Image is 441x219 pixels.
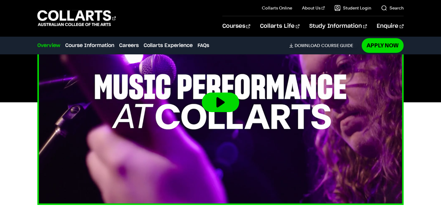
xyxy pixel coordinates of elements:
[334,5,371,11] a: Student Login
[119,42,139,49] a: Careers
[362,38,404,53] a: Apply Now
[37,42,60,49] a: Overview
[262,5,292,11] a: Collarts Online
[295,43,320,48] span: Download
[381,5,404,11] a: Search
[302,5,325,11] a: About Us
[144,42,193,49] a: Collarts Experience
[260,16,300,36] a: Collarts Life
[222,16,250,36] a: Courses
[65,42,114,49] a: Course Information
[289,43,358,48] a: DownloadCourse Guide
[198,42,209,49] a: FAQs
[309,16,367,36] a: Study Information
[377,16,403,36] a: Enquire
[37,9,116,27] div: Go to homepage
